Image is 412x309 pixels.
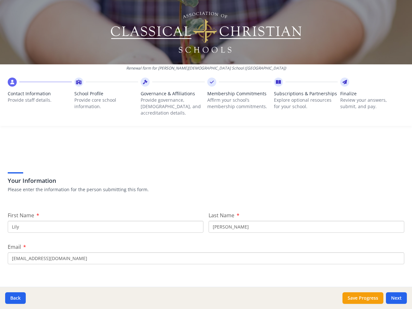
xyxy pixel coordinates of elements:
[274,90,338,97] span: Subscriptions & Partnerships
[207,97,271,110] p: Affirm your school’s membership commitments.
[8,97,72,103] p: Provide staff details.
[8,186,404,193] p: Please enter the information for the person submitting this form.
[340,97,404,110] p: Review your answers, submit, and pay.
[5,292,26,304] button: Back
[74,90,138,97] span: School Profile
[340,90,404,97] span: Finalize
[207,90,271,97] span: Membership Commitments
[74,97,138,110] p: Provide core school information.
[342,292,383,304] button: Save Progress
[110,10,303,55] img: Logo
[209,212,234,219] span: Last Name
[8,90,72,97] span: Contact Information
[274,97,338,110] p: Explore optional resources for your school.
[8,212,34,219] span: First Name
[8,176,404,185] h3: Your Information
[386,292,407,304] button: Next
[141,97,205,116] p: Provide governance, [DEMOGRAPHIC_DATA], and accreditation details.
[141,90,205,97] span: Governance & Affiliations
[8,243,21,250] span: Email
